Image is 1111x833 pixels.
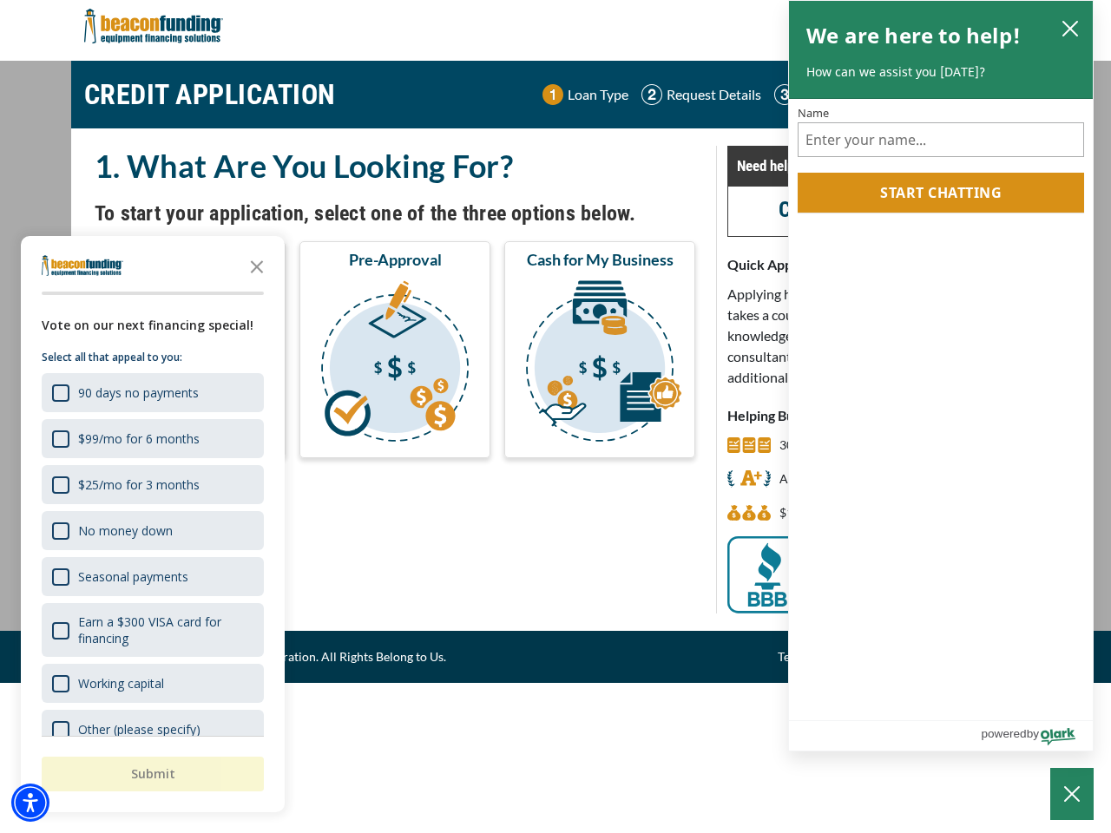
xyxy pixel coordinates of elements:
img: BBB Acredited Business and SSL Protection [727,536,1027,613]
button: Submit [42,757,264,791]
button: close chatbox [1056,16,1084,40]
img: Company logo [42,255,123,276]
button: Pre-Approval [299,241,490,458]
h1: CREDIT APPLICATION [84,69,336,120]
a: call (847) 897-2499 [779,197,976,222]
div: No money down [78,522,173,539]
div: $99/mo for 6 months [42,419,264,458]
p: $1,834,719,059 in Financed Equipment [779,502,944,523]
p: A+ Rating With BBB [779,469,888,489]
div: Earn a $300 VISA card for financing [42,603,264,657]
p: Need help with the application? [737,155,1017,176]
div: Working capital [42,664,264,703]
span: Pre-Approval [349,249,442,270]
img: Step 1 [542,84,563,105]
span: Cash for My Business [527,249,674,270]
img: Pre-Approval [303,277,487,450]
div: Working capital [78,675,164,692]
div: Vote on our next financing special! [42,316,264,335]
div: 90 days no payments [78,384,199,401]
div: Survey [21,236,285,812]
p: Applying has no cost or commitment and only takes a couple of minutes to complete. Our knowledgea... [727,284,1027,388]
a: Terms of Use [778,646,847,667]
div: $25/mo for 3 months [78,476,200,493]
span: by [1027,723,1039,744]
h4: To start your application, select one of the three options below. [95,199,695,228]
a: Powered by Olark [981,721,1093,751]
div: $25/mo for 3 months [42,465,264,504]
div: Seasonal payments [78,568,188,585]
p: How can we assist you [DATE]? [806,63,1075,81]
div: No money down [42,511,264,550]
label: Name [798,108,1084,119]
img: Step 2 [641,84,662,105]
button: Close the survey [240,248,274,283]
input: Name [798,122,1084,157]
button: Cash for My Business [504,241,695,458]
div: $99/mo for 6 months [78,430,200,447]
div: Accessibility Menu [11,784,49,822]
h2: We are here to help! [806,18,1021,53]
p: Select all that appeal to you: [42,349,264,366]
img: Cash for My Business [508,277,692,450]
button: Close Chatbox [1050,768,1094,820]
div: Other (please specify) [78,721,201,738]
p: Request Details [667,84,761,105]
div: 90 days no payments [42,373,264,412]
img: Step 3 [774,84,795,105]
p: Loan Type [568,84,628,105]
p: Quick Application - Fast Response [727,254,1027,275]
h2: 1. What Are You Looking For? [95,146,695,186]
div: Other (please specify) [42,710,264,749]
p: 30,696 Deals Approved [779,435,906,456]
div: Earn a $300 VISA card for financing [78,613,253,646]
button: Start chatting [798,173,1084,213]
p: Helping Businesses Grow for Over Years [727,405,1027,426]
div: Seasonal payments [42,557,264,596]
span: powered [981,723,1026,744]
